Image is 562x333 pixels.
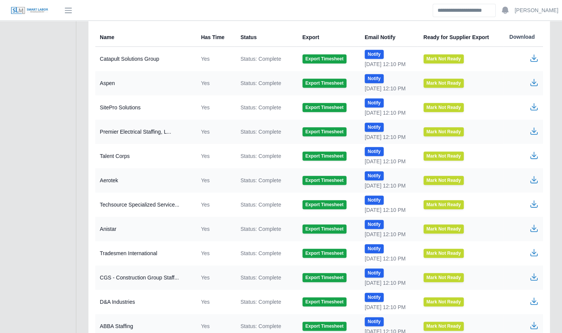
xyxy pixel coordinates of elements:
td: Yes [195,95,235,120]
span: Status: Complete [241,104,281,111]
span: Status: Complete [241,201,281,208]
button: Mark Not Ready [423,152,464,161]
button: Mark Not Ready [423,297,464,306]
div: [DATE] 12:10 PM [365,206,411,214]
button: Mark Not Ready [423,103,464,112]
button: Export Timesheet [302,127,346,136]
div: [DATE] 12:10 PM [365,109,411,117]
div: [DATE] 12:10 PM [365,230,411,238]
span: Status: Complete [241,298,281,306]
button: Export Timesheet [302,297,346,306]
span: Status: Complete [241,128,281,136]
button: Mark Not Ready [423,200,464,209]
th: Has Time [195,28,235,47]
button: Mark Not Ready [423,176,464,185]
td: Premier Electrical Staffing, L... [95,120,195,144]
button: Mark Not Ready [423,127,464,136]
span: Status: Complete [241,249,281,257]
div: [DATE] 12:10 PM [365,158,411,165]
button: Notify [365,50,384,59]
button: Notify [365,220,384,229]
button: Export Timesheet [302,249,346,258]
div: [DATE] 12:10 PM [365,279,411,287]
td: Yes [195,144,235,168]
button: Mark Not Ready [423,54,464,63]
td: Talent Corps [95,144,195,168]
button: Notify [365,123,384,132]
span: Status: Complete [241,79,281,87]
span: Status: Complete [241,152,281,160]
td: Catapult Solutions Group [95,47,195,71]
span: Status: Complete [241,225,281,233]
div: [DATE] 12:10 PM [365,182,411,189]
td: Aspen [95,71,195,95]
td: Anistar [95,217,195,241]
td: CGS - Construction Group Staff... [95,265,195,290]
div: [DATE] 12:10 PM [365,60,411,68]
div: [DATE] 12:10 PM [365,303,411,311]
div: [DATE] 12:10 PM [365,255,411,262]
div: [DATE] 12:10 PM [365,85,411,92]
span: Status: Complete [241,55,281,63]
input: Search [433,4,496,17]
button: Mark Not Ready [423,249,464,258]
button: Export Timesheet [302,322,346,331]
a: [PERSON_NAME] [515,6,558,14]
td: Yes [195,290,235,314]
td: Yes [195,193,235,217]
th: Ready for Supplier Export [417,28,503,47]
span: Status: Complete [241,274,281,281]
button: Notify [365,293,384,302]
button: Notify [365,244,384,253]
th: Status [235,28,296,47]
td: Tradesmen International [95,241,195,265]
td: Yes [195,265,235,290]
button: Mark Not Ready [423,273,464,282]
button: Export Timesheet [302,200,346,209]
button: Notify [365,317,384,326]
th: Export [296,28,359,47]
td: Yes [195,168,235,193]
img: SLM Logo [11,6,49,15]
button: Export Timesheet [302,273,346,282]
button: Notify [365,196,384,205]
button: Notify [365,147,384,156]
button: Notify [365,171,384,180]
button: Mark Not Ready [423,224,464,234]
button: Notify [365,74,384,83]
button: Notify [365,98,384,107]
button: Export Timesheet [302,152,346,161]
td: Yes [195,217,235,241]
td: Yes [195,241,235,265]
td: Yes [195,71,235,95]
td: Techsource Specialized Service... [95,193,195,217]
th: Name [95,28,195,47]
td: SitePro Solutions [95,95,195,120]
td: D&A Industries [95,290,195,314]
td: Aerotek [95,168,195,193]
button: Mark Not Ready [423,79,464,88]
button: Export Timesheet [302,224,346,234]
button: Export Timesheet [302,103,346,112]
button: Export Timesheet [302,79,346,88]
button: Export Timesheet [302,54,346,63]
th: Email Notify [359,28,417,47]
button: Mark Not Ready [423,322,464,331]
td: Yes [195,120,235,144]
button: Export Timesheet [302,176,346,185]
div: [DATE] 12:10 PM [365,133,411,141]
span: Status: Complete [241,322,281,330]
button: Notify [365,268,384,278]
td: Yes [195,47,235,71]
span: Status: Complete [241,177,281,184]
th: Download [503,28,543,47]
